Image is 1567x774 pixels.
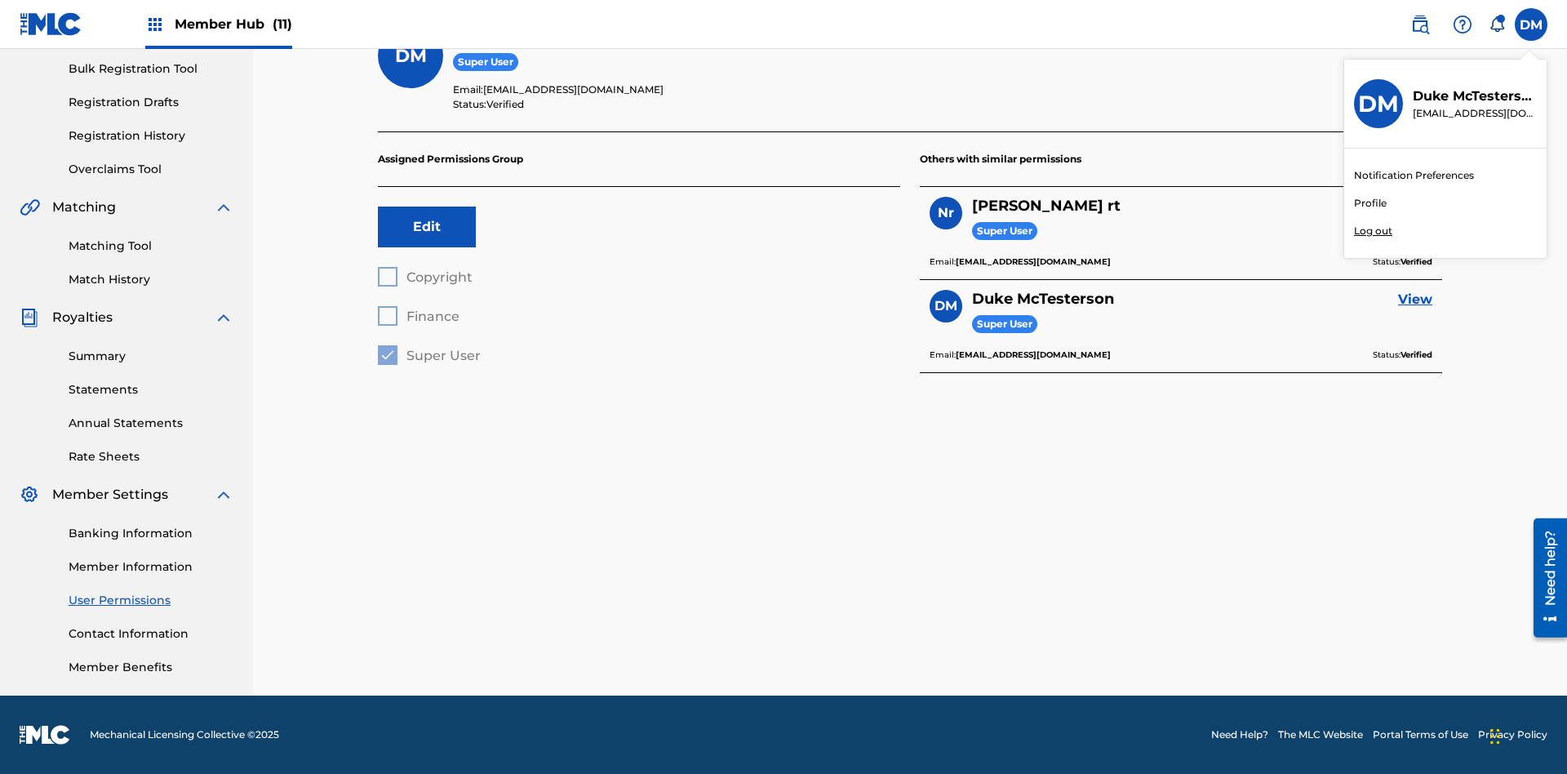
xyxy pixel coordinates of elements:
a: Match History [69,271,233,288]
span: Super User [972,222,1037,241]
img: Member Settings [20,485,39,505]
span: DM [395,45,427,67]
span: Super User [972,315,1037,334]
span: Member Settings [52,485,168,505]
span: Royalties [52,308,113,327]
img: Royalties [20,308,39,327]
p: Status: [453,97,1442,112]
img: help [1453,15,1472,34]
p: Status: [1373,348,1432,363]
b: Verified [1401,256,1432,267]
p: Log out [1354,224,1392,238]
a: Member Benefits [69,659,233,676]
span: (11) [273,16,292,32]
a: Overclaims Tool [69,161,233,178]
h5: Nicole rt [972,197,1121,216]
div: Help [1446,8,1479,41]
a: Registration Drafts [69,94,233,111]
img: Matching [20,198,40,217]
span: Member Hub [175,15,292,33]
a: Contact Information [69,625,233,643]
p: Email: [453,82,1442,97]
iframe: Resource Center [1521,512,1567,646]
p: Others with similar permissions [920,132,1442,187]
img: MLC Logo [20,12,82,36]
span: DM [1520,16,1543,35]
p: Status: [1373,255,1432,269]
a: Notification Preferences [1354,168,1474,183]
a: Rate Sheets [69,448,233,465]
a: Need Help? [1211,727,1268,742]
p: Duke McTesterson [1413,87,1537,106]
span: Super User [453,53,518,72]
a: Annual Statements [69,415,233,432]
img: expand [214,198,233,217]
iframe: Chat Widget [1485,696,1567,774]
a: Registration History [69,127,233,145]
span: DM [934,296,957,316]
a: Bulk Registration Tool [69,60,233,78]
span: [EMAIL_ADDRESS][DOMAIN_NAME] [483,83,664,96]
p: duke.mctesterson@gmail.com [1413,106,1537,121]
b: [EMAIL_ADDRESS][DOMAIN_NAME] [956,349,1111,360]
a: The MLC Website [1278,727,1363,742]
div: Notifications [1489,16,1505,33]
a: Banking Information [69,525,233,542]
a: Statements [69,381,233,398]
img: search [1410,15,1430,34]
div: User Menu [1515,8,1547,41]
img: expand [214,485,233,505]
p: Email: [930,348,1111,363]
img: logo [20,725,70,745]
a: View [1398,290,1432,309]
span: Verified [486,98,524,110]
a: Portal Terms of Use [1373,727,1468,742]
span: Mechanical Licensing Collective © 2025 [90,727,279,742]
a: User Permissions [69,592,233,609]
a: Privacy Policy [1478,727,1547,742]
button: Edit [378,207,476,247]
a: Public Search [1404,8,1436,41]
a: Profile [1354,196,1387,211]
b: Verified [1401,349,1432,360]
h5: Duke McTesterson [972,290,1114,309]
img: Top Rightsholders [145,15,165,34]
p: Assigned Permissions Group [378,132,900,187]
a: Summary [69,348,233,365]
img: expand [214,308,233,327]
b: [EMAIL_ADDRESS][DOMAIN_NAME] [956,256,1111,267]
p: Email: [930,255,1111,269]
span: Matching [52,198,116,217]
a: Matching Tool [69,238,233,255]
span: Nr [938,203,954,223]
div: Drag [1490,712,1500,761]
h3: DM [1358,90,1399,118]
a: Member Information [69,558,233,576]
